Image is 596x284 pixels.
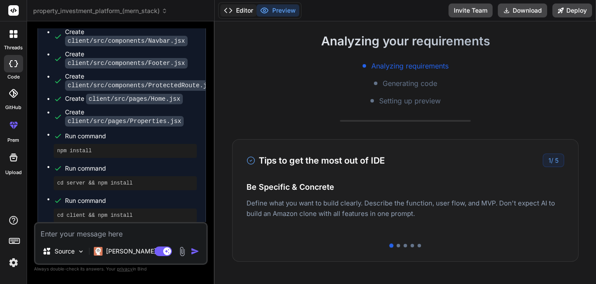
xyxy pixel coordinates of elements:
[7,73,20,81] label: code
[371,61,449,71] span: Analyzing requirements
[5,104,21,111] label: GitHub
[247,181,564,193] h4: Be Specific & Concrete
[65,27,197,45] div: Create
[65,50,197,68] div: Create
[177,246,187,257] img: attachment
[86,94,183,104] code: client/src/pages/Home.jsx
[65,108,197,126] div: Create
[65,132,197,140] span: Run command
[257,4,299,17] button: Preview
[215,32,596,50] h2: Analyzing your requirements
[5,169,22,176] label: Upload
[34,265,208,273] p: Always double-check its answers. Your in Bind
[65,80,217,91] code: client/src/components/ProtectedRoute.jsx
[77,248,85,255] img: Pick Models
[548,157,551,164] span: 1
[65,94,183,103] div: Create
[57,180,193,187] pre: cd server && npm install
[6,255,21,270] img: settings
[33,7,168,15] span: property_investment_platform_(mern_stack)
[65,72,217,90] div: Create
[220,4,257,17] button: Editor
[383,78,437,89] span: Generating code
[498,3,547,17] button: Download
[65,36,188,46] code: client/src/components/Navbar.jsx
[555,157,558,164] span: 5
[55,247,75,256] p: Source
[7,137,19,144] label: prem
[4,44,23,51] label: threads
[552,3,592,17] button: Deploy
[106,247,171,256] p: [PERSON_NAME] 4 S..
[449,3,493,17] button: Invite Team
[247,154,385,167] h3: Tips to get the most out of IDE
[117,266,133,271] span: privacy
[65,116,184,127] code: client/src/pages/Properties.jsx
[57,212,193,219] pre: cd client && npm install
[191,247,199,256] img: icon
[65,164,197,173] span: Run command
[65,58,188,68] code: client/src/components/Footer.jsx
[543,154,564,167] div: /
[65,196,197,205] span: Run command
[379,96,441,106] span: Setting up preview
[94,247,103,256] img: Claude 4 Sonnet
[57,147,193,154] pre: npm install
